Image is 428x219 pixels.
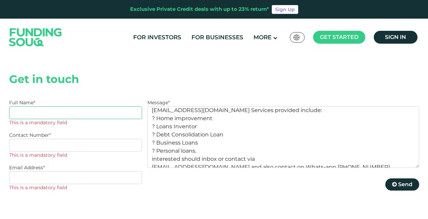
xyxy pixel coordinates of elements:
a: For Businesses [190,32,245,43]
span: This is a mandatory field [9,152,67,158]
a: Sign in [374,31,417,44]
span: More [253,34,271,41]
a: Sign Up [272,5,298,14]
h2: Get in touch [9,73,419,86]
span: Get started [320,34,359,40]
img: SA Flag [293,35,300,40]
div: Exclusive Private Credit deals with up to 23% return* [130,5,269,13]
img: Logo [2,20,69,54]
label: Full Name [9,100,35,106]
span: This is a mandatory field [9,184,67,191]
label: Message [147,100,170,106]
button: Send [385,178,419,191]
label: Contact Number [9,132,51,138]
iframe: reCAPTCHA [147,173,250,200]
textarea: GOOD DAY Do you need an urgent loan to solve your financial needs, we provide loan ranging from $... [147,106,419,168]
span: Sign in [385,34,406,40]
span: This is a mandatory field [9,119,67,126]
span: Send [398,181,412,188]
label: Email Address [9,165,45,171]
a: For Investors [131,32,183,43]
